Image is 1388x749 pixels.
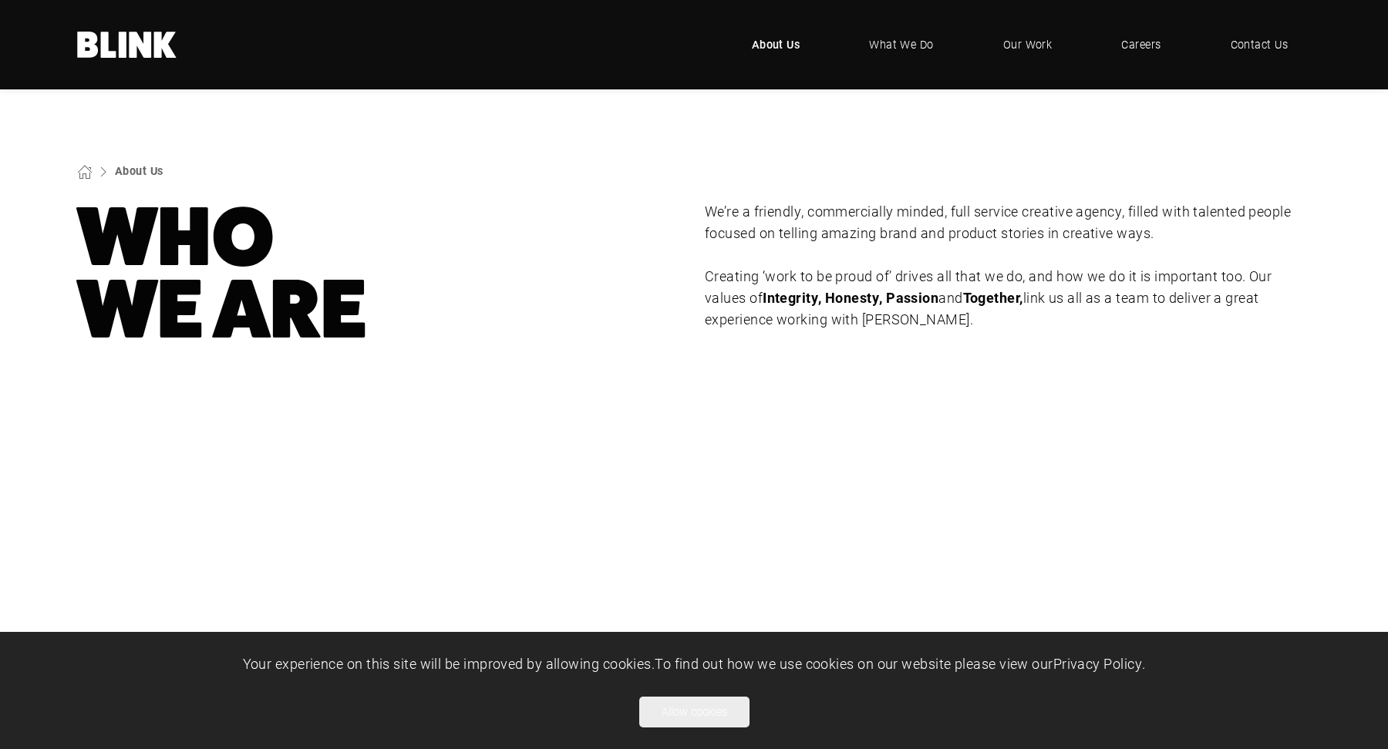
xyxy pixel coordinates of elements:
[729,22,824,68] a: About Us
[1231,36,1289,53] span: Contact Us
[869,36,934,53] span: What We Do
[1208,22,1312,68] a: Contact Us
[77,32,177,58] a: Home
[963,288,1023,307] strong: Together,
[705,266,1311,331] p: Creating ‘work to be proud of’ drives all that we do, and how we do it is important too. Our valu...
[243,654,1146,673] span: Your experience on this site will be improved by allowing cookies. To find out how we use cookies...
[705,201,1311,244] p: We’re a friendly, commercially minded, full service creative agency, filled with talented people ...
[1053,654,1142,673] a: Privacy Policy
[1003,36,1053,53] span: Our Work
[1121,36,1161,53] span: Careers
[752,36,800,53] span: About Us
[980,22,1076,68] a: Our Work
[115,163,163,178] a: About Us
[763,288,938,307] strong: Integrity, Honesty, Passion
[846,22,957,68] a: What We Do
[639,697,750,727] button: Allow cookies
[77,201,683,346] h1: Who We Are
[1098,22,1184,68] a: Careers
